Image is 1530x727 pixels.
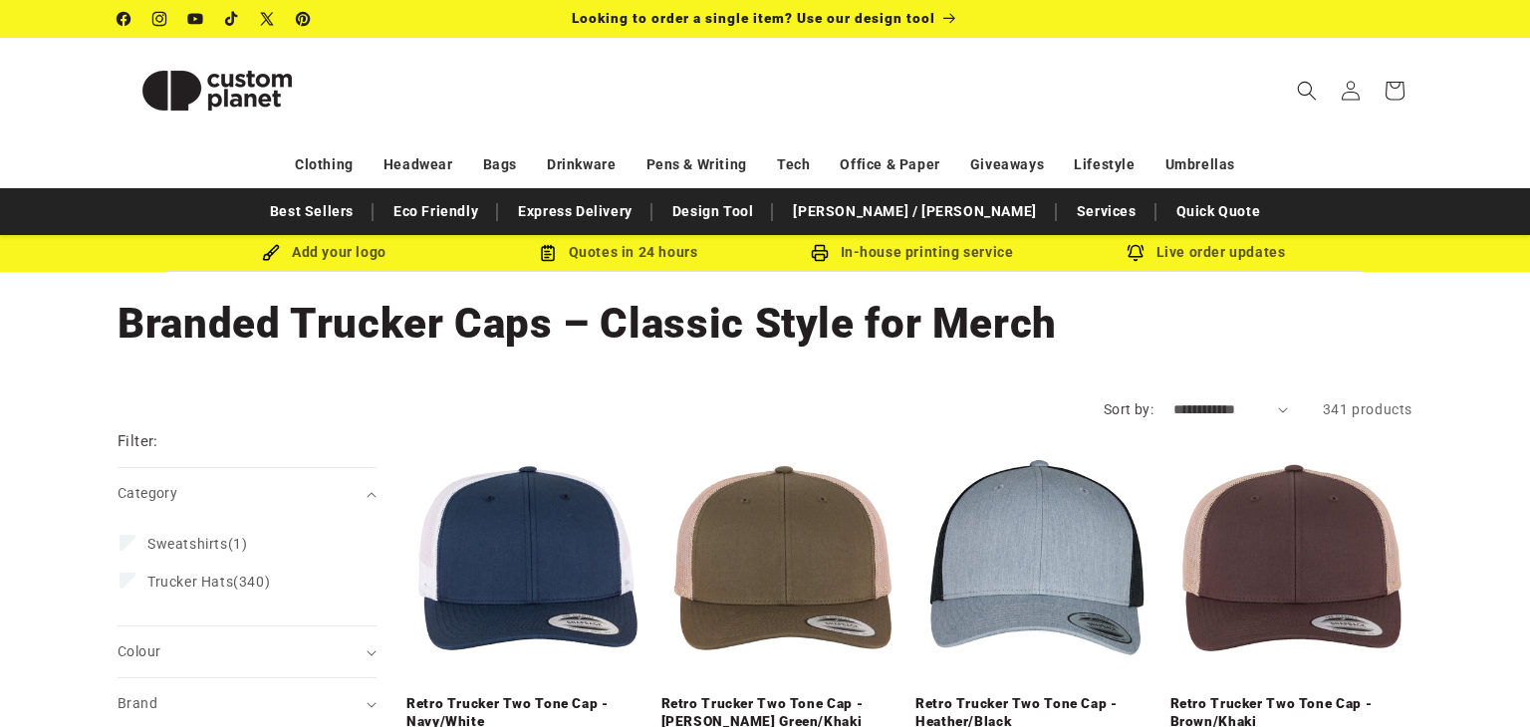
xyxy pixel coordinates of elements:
img: Brush Icon [262,244,280,262]
span: Brand [118,695,157,711]
a: Umbrellas [1165,147,1235,182]
div: Add your logo [177,240,471,265]
span: (1) [147,535,247,553]
summary: Colour (0 selected) [118,626,377,677]
span: Sweatshirts [147,536,228,552]
a: Lifestyle [1074,147,1135,182]
div: Quotes in 24 hours [471,240,765,265]
span: Category [118,485,177,501]
img: Order updates [1127,244,1145,262]
a: [PERSON_NAME] / [PERSON_NAME] [783,194,1046,229]
h2: Filter: [118,430,158,453]
a: Office & Paper [840,147,939,182]
summary: Category (0 selected) [118,468,377,519]
a: Design Tool [662,194,764,229]
span: (340) [147,573,270,591]
div: In-house printing service [765,240,1059,265]
a: Drinkware [547,147,616,182]
span: Looking to order a single item? Use our design tool [572,10,935,26]
h1: Branded Trucker Caps – Classic Style for Merch [118,297,1412,351]
summary: Search [1285,69,1329,113]
a: Clothing [295,147,354,182]
a: Tech [777,147,810,182]
img: Custom Planet [118,46,317,135]
a: Best Sellers [260,194,364,229]
a: Pens & Writing [646,147,747,182]
div: Live order updates [1059,240,1353,265]
a: Express Delivery [508,194,642,229]
a: Headwear [383,147,453,182]
span: 341 products [1323,401,1412,417]
a: Bags [483,147,517,182]
a: Eco Friendly [383,194,488,229]
span: Colour [118,643,160,659]
a: Services [1067,194,1147,229]
a: Custom Planet [111,38,325,142]
span: Trucker Hats [147,574,233,590]
a: Quick Quote [1166,194,1271,229]
a: Giveaways [970,147,1044,182]
label: Sort by: [1104,401,1153,417]
img: Order Updates Icon [539,244,557,262]
img: In-house printing [811,244,829,262]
